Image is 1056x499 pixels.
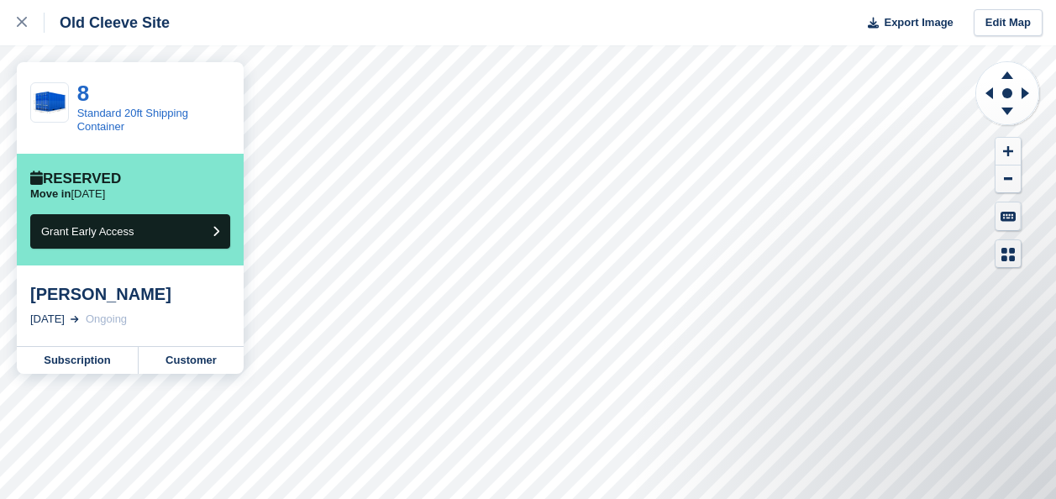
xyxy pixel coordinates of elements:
button: Map Legend [996,240,1021,268]
a: 8 [77,81,89,106]
div: [DATE] [30,311,65,328]
div: Ongoing [86,311,127,328]
span: Move in [30,187,71,200]
img: arrow-right-light-icn-cde0832a797a2874e46488d9cf13f60e5c3a73dbe684e267c42b8395dfbc2abf.svg [71,316,79,323]
div: Old Cleeve Site [45,13,170,33]
a: Customer [139,347,244,374]
span: Grant Early Access [41,225,134,238]
button: Zoom Out [996,165,1021,193]
a: Standard 20ft Shipping Container [77,107,188,133]
button: Keyboard Shortcuts [996,202,1021,230]
img: container_img_1.PNG [31,92,68,113]
a: Edit Map [974,9,1043,37]
span: Export Image [884,14,953,31]
div: [PERSON_NAME] [30,284,230,304]
button: Export Image [858,9,954,37]
a: Subscription [17,347,139,374]
div: Reserved [30,171,121,187]
p: [DATE] [30,187,105,201]
button: Grant Early Access [30,214,230,249]
button: Zoom In [996,138,1021,165]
